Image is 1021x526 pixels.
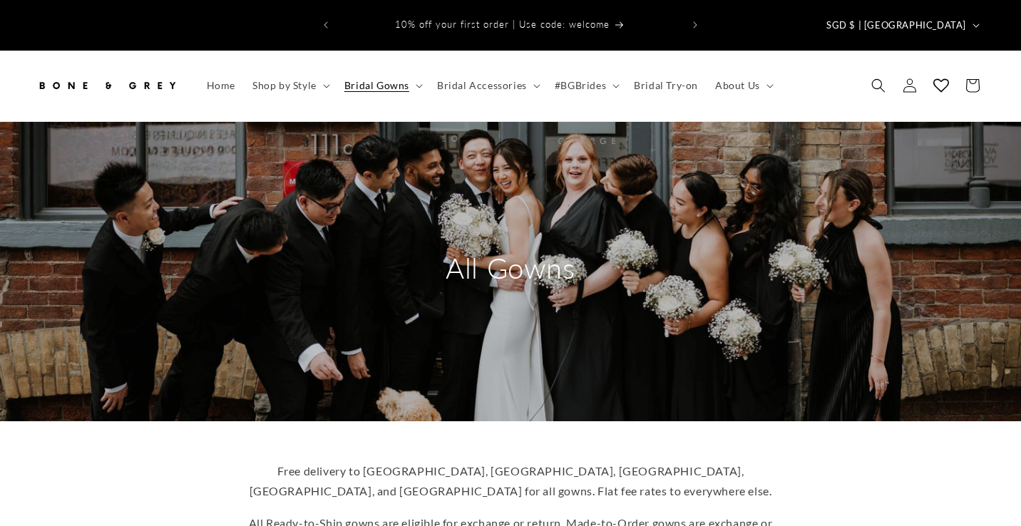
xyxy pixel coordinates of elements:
[715,79,760,92] span: About Us
[375,249,646,287] h2: All Gowns
[31,65,184,107] a: Bone and Grey Bridal
[429,71,546,100] summary: Bridal Accessories
[818,11,985,38] button: SGD $ | [GEOGRAPHIC_DATA]
[344,79,409,92] span: Bridal Gowns
[863,70,894,101] summary: Search
[437,79,527,92] span: Bridal Accessories
[252,79,317,92] span: Shop by Style
[336,71,429,100] summary: Bridal Gowns
[546,71,625,100] summary: #BGBrides
[310,11,342,38] button: Previous announcement
[244,71,336,100] summary: Shop by Style
[207,79,235,92] span: Home
[679,11,711,38] button: Next announcement
[826,19,966,33] span: SGD $ | [GEOGRAPHIC_DATA]
[198,71,244,100] a: Home
[395,19,610,30] span: 10% off your first order | Use code: welcome
[625,71,707,100] a: Bridal Try-on
[232,461,789,502] p: Free delivery to [GEOGRAPHIC_DATA], [GEOGRAPHIC_DATA], [GEOGRAPHIC_DATA], [GEOGRAPHIC_DATA], and ...
[36,70,178,101] img: Bone and Grey Bridal
[707,71,779,100] summary: About Us
[555,79,606,92] span: #BGBrides
[634,79,698,92] span: Bridal Try-on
